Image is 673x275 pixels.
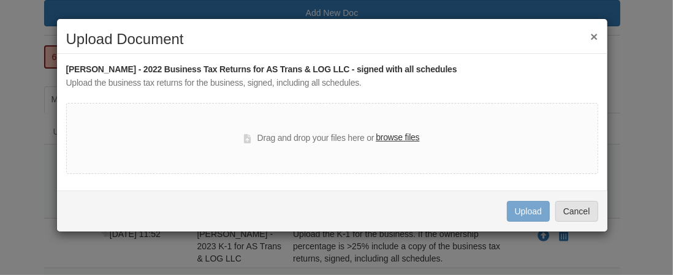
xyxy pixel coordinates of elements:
[66,77,598,90] div: Upload the business tax returns for the business, signed, including all schedules.
[66,31,598,47] h2: Upload Document
[376,131,419,145] label: browse files
[66,63,598,77] div: [PERSON_NAME] - 2022 Business Tax Returns for AS Trans & LOG LLC - signed with all schedules
[555,201,598,222] button: Cancel
[244,131,419,146] div: Drag and drop your files here or
[507,201,550,222] button: Upload
[590,30,598,43] button: ×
